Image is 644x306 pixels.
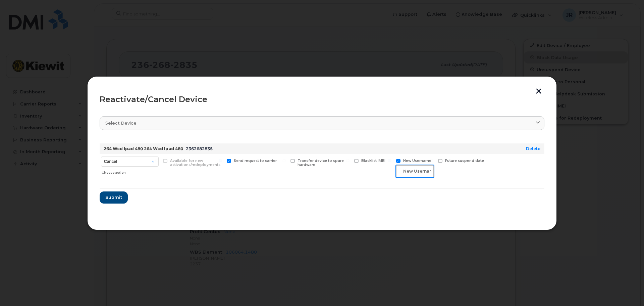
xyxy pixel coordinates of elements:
[104,146,183,151] strong: 264 Wcd Ipad 480 264 Wcd Ipad 480
[105,194,122,201] span: Submit
[430,159,433,162] input: Future suspend date
[186,146,213,151] span: 2362682835
[105,120,137,126] span: Select device
[100,191,128,204] button: Submit
[361,159,385,163] span: Blacklist IMEI
[219,159,222,162] input: Send request to carrier
[396,165,434,177] input: New Username
[445,159,484,163] span: Future suspend date
[155,159,158,162] input: Available for new activations/redeployments
[346,159,350,162] input: Blacklist IMEI
[298,159,344,167] span: Transfer device to spare hardware
[234,159,277,163] span: Send request to carrier
[100,95,544,103] div: Reactivate/Cancel Device
[403,159,431,163] span: New Username
[100,116,544,130] a: Select device
[388,159,391,162] input: New Username
[526,146,540,151] a: Delete
[170,159,220,167] span: Available for new activations/redeployments
[615,277,639,301] iframe: Messenger Launcher
[102,167,159,175] div: Choose action
[282,159,286,162] input: Transfer device to spare hardware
